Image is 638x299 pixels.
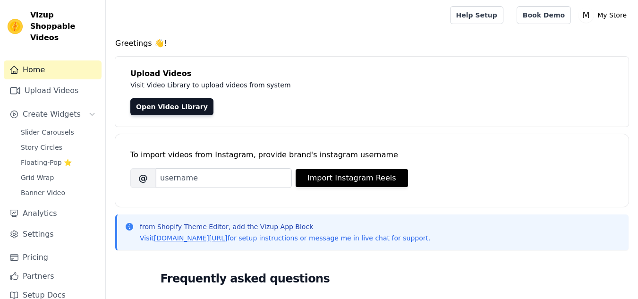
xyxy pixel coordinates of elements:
button: Create Widgets [4,105,102,124]
div: To import videos from Instagram, provide brand's instagram username [130,149,613,161]
a: Home [4,60,102,79]
span: Floating-Pop ⭐ [21,158,72,167]
text: M [583,10,590,20]
span: Vizup Shoppable Videos [30,9,98,43]
span: Grid Wrap [21,173,54,182]
a: Slider Carousels [15,126,102,139]
p: Visit Video Library to upload videos from system [130,79,553,91]
a: Pricing [4,248,102,267]
button: Import Instagram Reels [296,169,408,187]
span: @ [130,168,156,188]
input: username [156,168,292,188]
a: Floating-Pop ⭐ [15,156,102,169]
a: Partners [4,267,102,286]
a: Upload Videos [4,81,102,100]
img: Vizup [8,19,23,34]
a: Open Video Library [130,98,213,115]
a: Story Circles [15,141,102,154]
h4: Upload Videos [130,68,613,79]
span: Create Widgets [23,109,81,120]
span: Banner Video [21,188,65,197]
button: M My Store [578,7,630,24]
h2: Frequently asked questions [161,269,584,288]
p: My Store [594,7,630,24]
a: [DOMAIN_NAME][URL] [154,234,228,242]
span: Story Circles [21,143,62,152]
a: Grid Wrap [15,171,102,184]
h4: Greetings 👋! [115,38,629,49]
span: Slider Carousels [21,128,74,137]
a: Analytics [4,204,102,223]
a: Help Setup [450,6,503,24]
a: Banner Video [15,186,102,199]
a: Book Demo [517,6,571,24]
a: Settings [4,225,102,244]
p: from Shopify Theme Editor, add the Vizup App Block [140,222,430,231]
p: Visit for setup instructions or message me in live chat for support. [140,233,430,243]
